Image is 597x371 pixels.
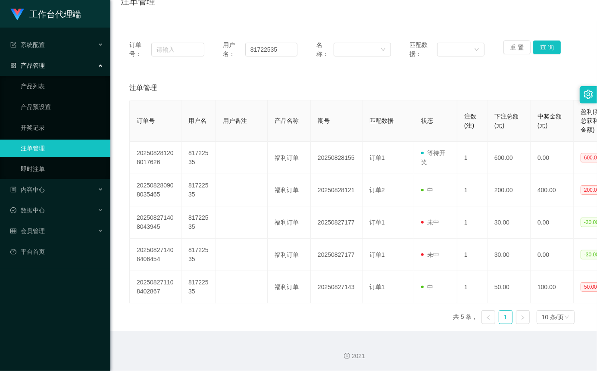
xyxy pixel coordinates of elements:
[268,174,311,206] td: 福利订单
[311,239,363,271] td: 20250827177
[421,117,433,124] span: 状态
[130,206,181,239] td: 202508271408043945
[181,239,216,271] td: 81722535
[564,315,569,321] i: 图标: down
[531,206,574,239] td: 0.00
[130,174,181,206] td: 202508280908035465
[421,251,439,258] span: 未中
[10,228,45,234] span: 会员管理
[10,207,16,213] i: 图标: check-circle-o
[21,140,103,157] a: 注单管理
[531,239,574,271] td: 0.00
[503,41,531,54] button: 重 置
[488,206,531,239] td: 30.00
[130,239,181,271] td: 202508271408406454
[311,142,363,174] td: 20250828155
[10,243,103,260] a: 图标: dashboard平台首页
[137,117,155,124] span: 订单号
[421,219,439,226] span: 未中
[29,0,81,28] h1: 工作台代理端
[457,174,488,206] td: 1
[10,186,45,193] span: 内容中心
[421,284,433,290] span: 中
[21,78,103,95] a: 产品列表
[130,142,181,174] td: 202508281208017626
[130,271,181,303] td: 202508271108402867
[311,206,363,239] td: 20250827177
[268,271,311,303] td: 福利订单
[21,98,103,115] a: 产品预设置
[10,62,16,69] i: 图标: appstore-o
[531,142,574,174] td: 0.00
[520,315,525,320] i: 图标: right
[457,239,488,271] td: 1
[275,117,299,124] span: 产品名称
[369,284,385,290] span: 订单1
[117,352,590,361] div: 2021
[584,90,593,99] i: 图标: setting
[10,187,16,193] i: 图标: profile
[268,239,311,271] td: 福利订单
[494,113,519,129] span: 下注总额(元)
[533,41,561,54] button: 查 询
[381,47,386,53] i: 图标: down
[369,154,385,161] span: 订单1
[369,219,385,226] span: 订单1
[129,41,151,59] span: 订单号：
[181,271,216,303] td: 81722535
[10,42,16,48] i: 图标: form
[474,47,479,53] i: 图标: down
[268,206,311,239] td: 福利订单
[542,311,564,324] div: 10 条/页
[369,251,385,258] span: 订单1
[453,310,478,324] li: 共 5 条，
[499,310,513,324] li: 1
[21,160,103,178] a: 即时注单
[10,62,45,69] span: 产品管理
[10,10,81,17] a: 工作台代理端
[499,311,512,324] a: 1
[486,315,491,320] i: 图标: left
[421,187,433,193] span: 中
[245,43,297,56] input: 请输入
[188,117,206,124] span: 用户名
[538,113,562,129] span: 中奖金额(元)
[181,174,216,206] td: 81722535
[10,228,16,234] i: 图标: table
[531,271,574,303] td: 100.00
[181,142,216,174] td: 81722535
[488,142,531,174] td: 600.00
[21,119,103,136] a: 开奖记录
[318,117,330,124] span: 期号
[488,271,531,303] td: 50.00
[464,113,476,129] span: 注数(注)
[457,271,488,303] td: 1
[410,41,437,59] span: 匹配数据：
[488,239,531,271] td: 30.00
[223,41,245,59] span: 用户名：
[129,83,157,93] span: 注单管理
[531,174,574,206] td: 400.00
[369,117,394,124] span: 匹配数据
[223,117,247,124] span: 用户备注
[481,310,495,324] li: 上一页
[10,41,45,48] span: 系统配置
[311,174,363,206] td: 20250828121
[10,207,45,214] span: 数据中心
[421,150,445,165] span: 等待开奖
[311,271,363,303] td: 20250827143
[316,41,334,59] span: 名称：
[488,174,531,206] td: 200.00
[344,353,350,359] i: 图标: copyright
[268,142,311,174] td: 福利订单
[457,142,488,174] td: 1
[516,310,530,324] li: 下一页
[369,187,385,193] span: 订单2
[151,43,204,56] input: 请输入
[10,9,24,21] img: logo.9652507e.png
[457,206,488,239] td: 1
[181,206,216,239] td: 81722535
